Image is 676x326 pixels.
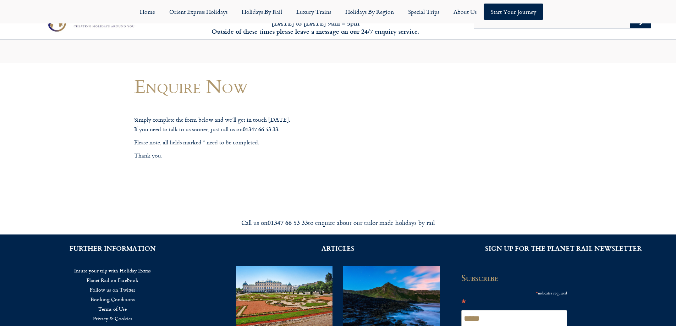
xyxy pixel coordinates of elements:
nav: Menu [4,4,672,20]
div: indicates required [461,288,567,297]
a: Follow us on Twitter [11,285,215,294]
h2: Subscribe [461,273,571,283]
a: Home [133,4,162,20]
a: Holidays by Rail [235,4,289,20]
a: About Us [446,4,484,20]
h6: [DATE] to [DATE] 9am – 5pm Outside of these times please leave a message on our 24/7 enquiry serv... [182,19,449,36]
a: Booking Conditions [11,294,215,304]
a: Privacy & Cookies [11,314,215,323]
a: Special Trips [401,4,446,20]
p: Please note, all fields marked * need to be completed. [134,138,400,147]
p: Simply complete the form below and we’ll get in touch [DATE]. If you need to talk to us sooner, j... [134,115,400,134]
a: Planet Rail on Facebook [11,275,215,285]
h2: ARTICLES [236,245,440,252]
a: Start your Journey [484,4,543,20]
strong: 01347 66 53 33 [268,218,308,227]
h1: Enquire Now [134,76,400,96]
p: Thank you. [134,151,400,160]
h2: FURTHER INFORMATION [11,245,215,252]
div: Call us on to enquire about our tailor made holidays by rail [139,219,537,227]
h2: SIGN UP FOR THE PLANET RAIL NEWSLETTER [461,245,665,252]
a: Luxury Trains [289,4,338,20]
a: Orient Express Holidays [162,4,235,20]
a: Insure your trip with Holiday Extras [11,266,215,275]
strong: 01347 66 53 33 [243,125,278,133]
a: Holidays by Region [338,4,401,20]
a: Terms of Use [11,304,215,314]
